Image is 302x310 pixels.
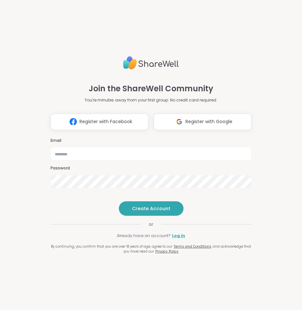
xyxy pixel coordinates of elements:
[154,114,251,130] button: Register with Google
[132,205,170,212] span: Create Account
[117,233,171,239] span: Already have an account?
[141,221,161,228] span: or
[123,54,179,72] img: ShareWell Logo
[51,114,148,130] button: Register with Facebook
[89,83,213,95] h1: Join the ShareWell Community
[172,233,185,239] a: Log in
[79,118,132,125] span: Register with Facebook
[51,138,251,144] h3: Email
[51,244,172,249] span: By continuing, you confirm that you are over 18 years of age, agree to our
[51,166,251,171] h3: Password
[155,249,179,254] a: Privacy Policy
[119,201,183,216] button: Create Account
[174,244,211,249] a: Terms and Conditions
[185,118,232,125] span: Register with Google
[85,97,217,103] p: You're minutes away from your first group. No credit card required.
[173,116,185,128] img: ShareWell Logomark
[123,244,251,254] span: and acknowledge that you have read our
[67,116,79,128] img: ShareWell Logomark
